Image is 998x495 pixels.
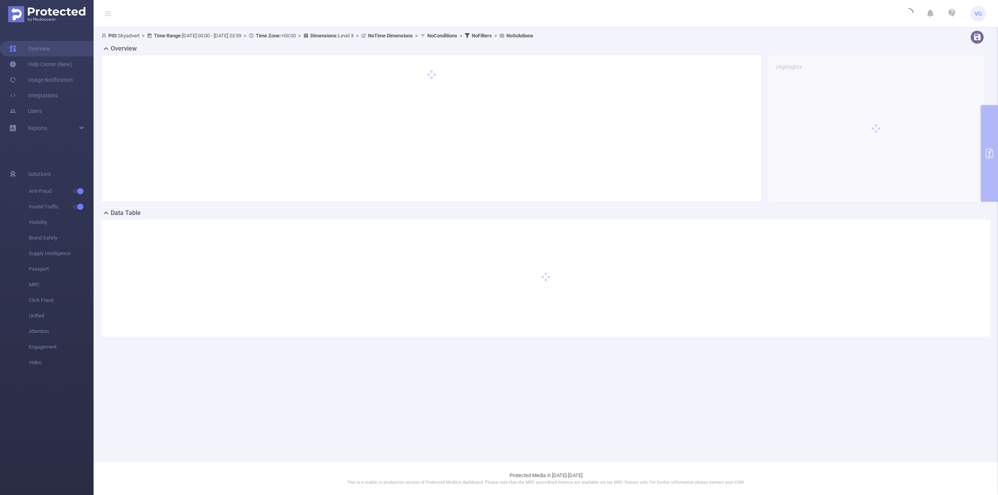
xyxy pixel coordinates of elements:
span: Passport [29,261,94,277]
span: > [492,33,499,39]
span: > [413,33,420,39]
span: > [296,33,303,39]
span: Supply Intelligence [29,246,94,261]
span: Engagement [29,339,94,355]
i: icon: user [101,33,108,38]
b: No Solutions [506,33,533,39]
b: Time Range: [154,33,182,39]
span: VG [975,6,982,21]
b: PID: [108,33,118,39]
b: Time Zone: [256,33,281,39]
span: Video [29,355,94,370]
a: Integrations [9,88,58,103]
h2: Overview [111,44,137,53]
span: MRC [29,277,94,292]
span: > [241,33,249,39]
span: Reports [28,125,47,131]
span: Anti-Fraud [29,183,94,199]
span: Skyadvert [DATE] 00:00 - [DATE] 23:59 +00:00 [101,33,533,39]
span: Brand Safety [29,230,94,246]
b: Dimensions : [310,33,338,39]
a: Help Center (New) [9,56,72,72]
p: This is a stable, in production version of Protected Media's dashboard. Please note that the MRC ... [113,479,979,486]
span: > [140,33,147,39]
footer: Protected Media © [DATE]-[DATE] [94,462,998,495]
a: Usage Notification [9,72,73,88]
h2: Data Table [111,208,141,218]
span: Level 3 [310,33,354,39]
b: No Filters [472,33,492,39]
span: > [354,33,361,39]
span: Click Fraud [29,292,94,308]
span: Unified [29,308,94,324]
span: Attention [29,324,94,339]
i: icon: loading [904,8,913,19]
span: Solutions [28,166,51,182]
a: Users [9,103,42,119]
img: Protected Media [8,6,85,22]
b: No Time Dimensions [368,33,413,39]
a: Overview [9,41,50,56]
span: > [457,33,465,39]
span: Invalid Traffic [29,199,94,215]
b: No Conditions [427,33,457,39]
span: Visibility [29,215,94,230]
a: Reports [28,120,47,136]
